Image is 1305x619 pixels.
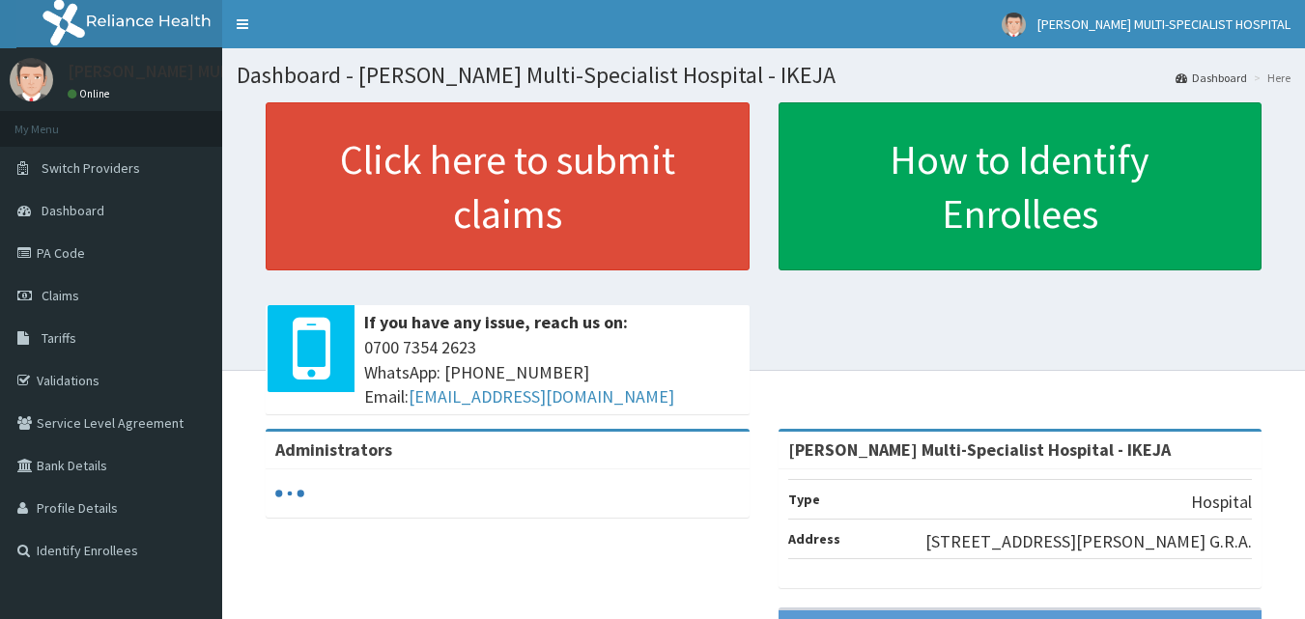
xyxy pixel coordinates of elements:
[42,159,140,177] span: Switch Providers
[779,102,1262,270] a: How to Identify Enrollees
[788,530,840,548] b: Address
[42,202,104,219] span: Dashboard
[10,58,53,101] img: User Image
[42,287,79,304] span: Claims
[788,491,820,508] b: Type
[266,102,750,270] a: Click here to submit claims
[925,529,1252,554] p: [STREET_ADDRESS][PERSON_NAME] G.R.A.
[364,311,628,333] b: If you have any issue, reach us on:
[1037,15,1291,33] span: [PERSON_NAME] MULTI-SPECIALIST HOSPITAL
[1249,70,1291,86] li: Here
[788,438,1171,461] strong: [PERSON_NAME] Multi-Specialist Hospital - IKEJA
[275,479,304,508] svg: audio-loading
[237,63,1291,88] h1: Dashboard - [PERSON_NAME] Multi-Specialist Hospital - IKEJA
[1002,13,1026,37] img: User Image
[275,438,392,461] b: Administrators
[1191,490,1252,515] p: Hospital
[68,87,114,100] a: Online
[42,329,76,347] span: Tariffs
[364,335,740,409] span: 0700 7354 2623 WhatsApp: [PHONE_NUMBER] Email:
[1176,70,1247,86] a: Dashboard
[68,63,413,80] p: [PERSON_NAME] MULTI-SPECIALIST HOSPITAL
[409,385,674,408] a: [EMAIL_ADDRESS][DOMAIN_NAME]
